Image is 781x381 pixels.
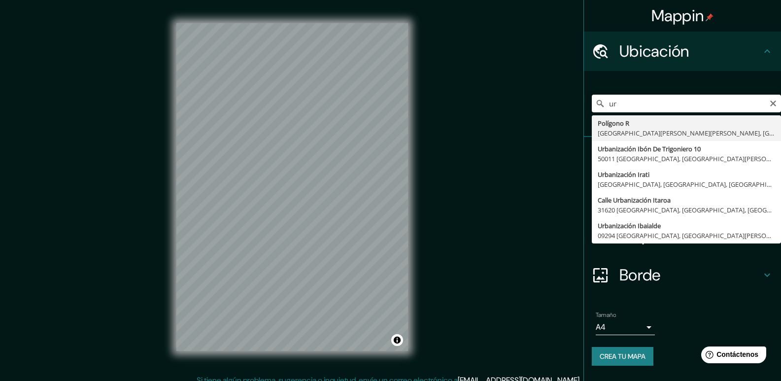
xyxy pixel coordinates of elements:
[391,334,403,346] button: Activar o desactivar atribución
[693,343,770,370] iframe: Lanzador de widgets de ayuda
[598,205,775,215] div: 31620 [GEOGRAPHIC_DATA], [GEOGRAPHIC_DATA], [GEOGRAPHIC_DATA]
[596,322,606,332] font: A4
[619,41,689,62] font: Ubicación
[584,255,781,295] div: Borde
[598,170,775,179] div: Urbanización Irati
[598,221,775,231] div: Urbanización Ibaialde
[592,95,781,112] input: Elige tu ciudad o zona
[706,13,713,21] img: pin-icon.png
[596,311,616,319] font: Tamaño
[769,98,777,107] button: Claro
[592,347,653,366] button: Crea tu mapa
[600,352,645,361] font: Crea tu mapa
[584,216,781,255] div: Disposición
[596,319,655,335] div: A4
[584,176,781,216] div: Estilo
[598,154,775,164] div: 50011 [GEOGRAPHIC_DATA], [GEOGRAPHIC_DATA][PERSON_NAME], [GEOGRAPHIC_DATA]
[598,179,775,189] div: [GEOGRAPHIC_DATA], [GEOGRAPHIC_DATA], [GEOGRAPHIC_DATA]
[598,118,775,128] div: Polígono R
[619,265,661,285] font: Borde
[598,231,775,241] div: 09294 [GEOGRAPHIC_DATA], [GEOGRAPHIC_DATA][PERSON_NAME], [GEOGRAPHIC_DATA]
[584,137,781,176] div: Patas
[176,23,408,351] canvas: Mapa
[598,128,775,138] div: [GEOGRAPHIC_DATA][PERSON_NAME][PERSON_NAME], [GEOGRAPHIC_DATA]
[584,32,781,71] div: Ubicación
[651,5,704,26] font: Mappin
[598,195,775,205] div: Calle Urbanización Itaroa
[598,144,775,154] div: Urbanización Ibón De Trigoniero 10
